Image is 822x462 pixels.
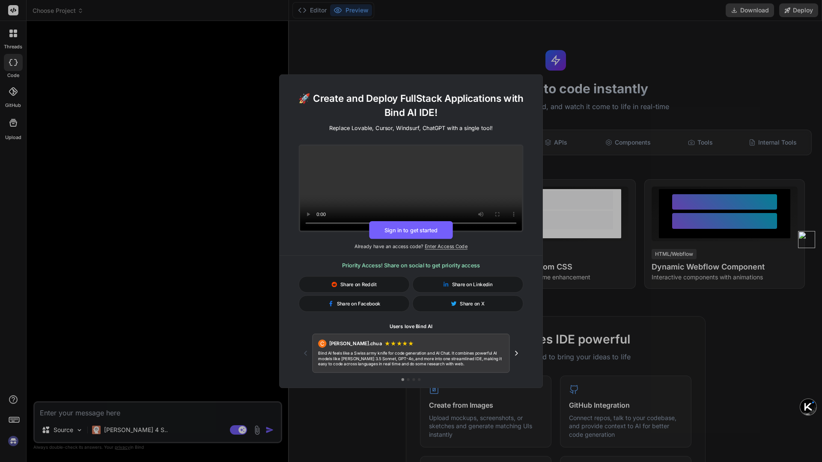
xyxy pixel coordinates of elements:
[408,339,414,347] span: ★
[369,221,453,239] button: Sign in to get started
[384,339,390,347] span: ★
[340,281,377,287] span: Share on Reddit
[460,300,485,307] span: Share on X
[318,339,326,347] div: C
[299,323,524,329] h1: Users love Bind AI
[402,339,408,347] span: ★
[329,124,493,132] p: Replace Lovable, Cursor, Windsurf, ChatGPT with a single tool!
[418,378,420,381] button: Go to testimonial 4
[337,300,381,307] span: Share on Facebook
[299,346,313,360] button: Previous testimonial
[396,339,402,347] span: ★
[299,261,524,269] h3: Priority Access! Share on social to get priority access
[407,378,409,381] button: Go to testimonial 2
[329,340,382,347] span: [PERSON_NAME].chua
[280,243,542,250] p: Already have an access code?
[290,91,531,119] h1: 🚀 Create and Deploy FullStack Applications with Bind AI IDE!
[402,378,404,381] button: Go to testimonial 1
[390,339,396,347] span: ★
[412,378,415,381] button: Go to testimonial 3
[318,350,504,367] p: Bind AI feels like a Swiss army knife for code generation and AI Chat. It combines powerful AI mo...
[425,243,468,249] span: Enter Access Code
[452,281,493,287] span: Share on Linkedin
[509,346,523,360] button: Next testimonial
